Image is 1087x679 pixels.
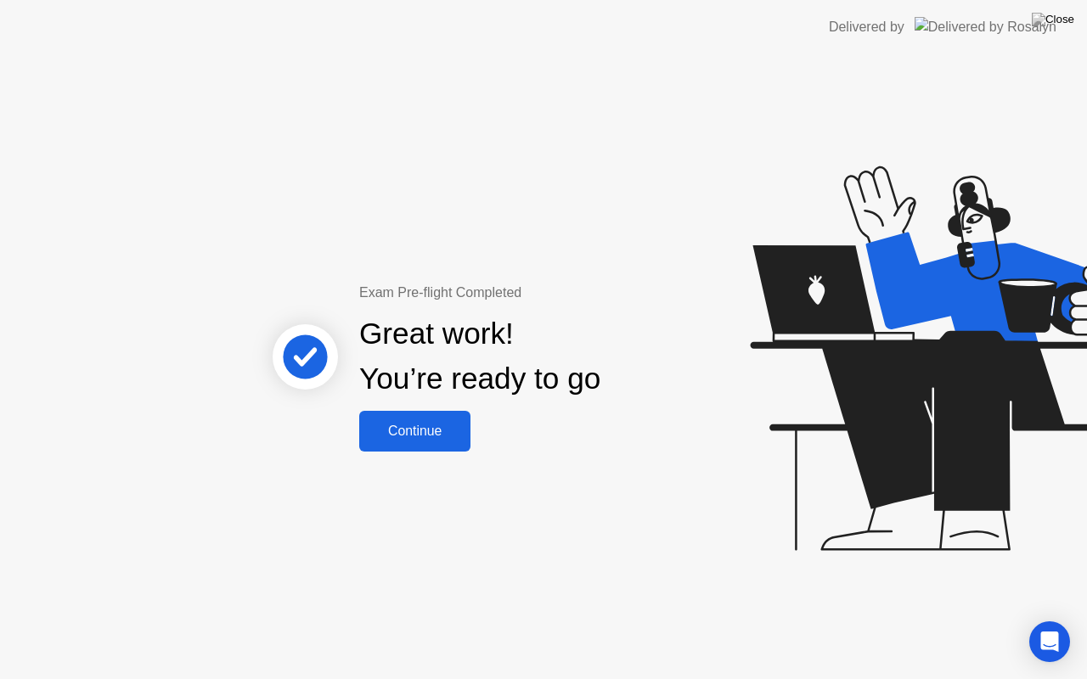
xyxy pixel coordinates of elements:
div: Great work! You’re ready to go [359,311,600,401]
div: Exam Pre-flight Completed [359,283,710,303]
div: Open Intercom Messenger [1029,621,1070,662]
button: Continue [359,411,470,452]
div: Continue [364,424,465,439]
img: Close [1032,13,1074,26]
img: Delivered by Rosalyn [915,17,1056,36]
div: Delivered by [829,17,904,37]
